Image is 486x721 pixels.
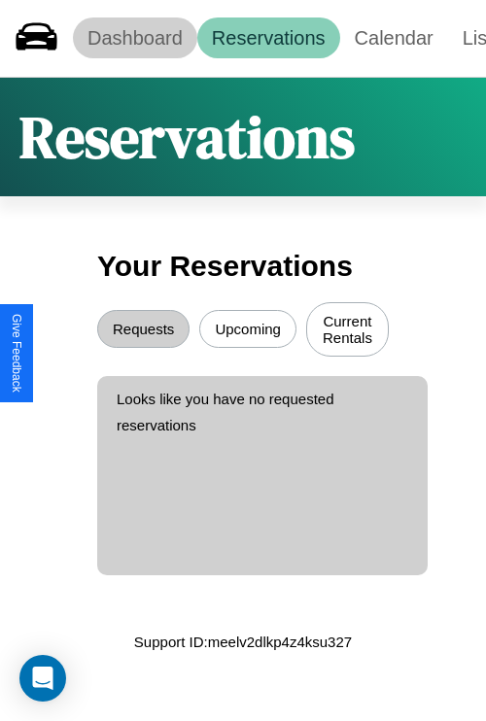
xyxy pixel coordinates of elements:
[97,240,389,292] h3: Your Reservations
[19,97,355,177] h1: Reservations
[340,17,448,58] a: Calendar
[134,629,352,655] p: Support ID: meelv2dlkp4z4ksu327
[97,310,190,348] button: Requests
[10,314,23,393] div: Give Feedback
[197,17,340,58] a: Reservations
[19,655,66,702] div: Open Intercom Messenger
[117,386,408,438] p: Looks like you have no requested reservations
[306,302,389,357] button: Current Rentals
[73,17,197,58] a: Dashboard
[199,310,296,348] button: Upcoming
